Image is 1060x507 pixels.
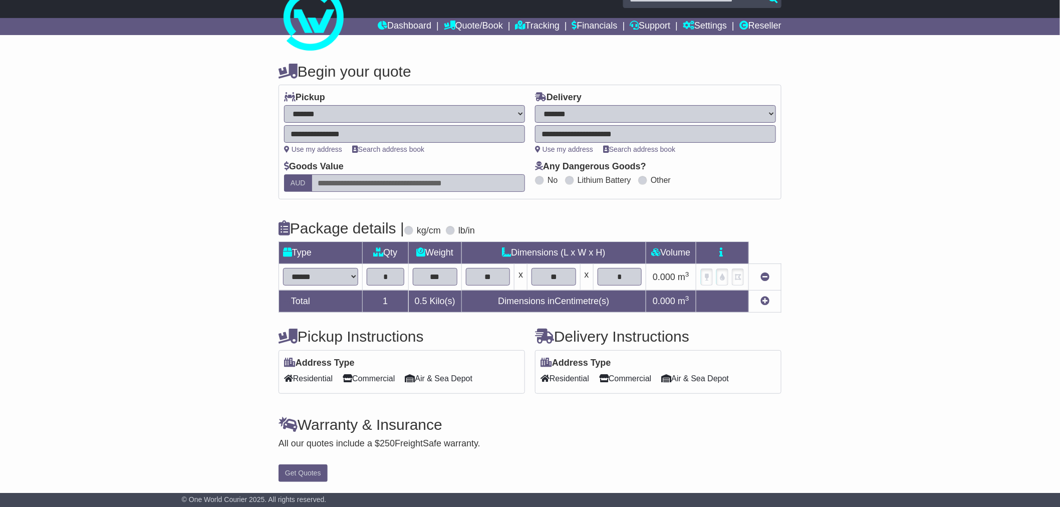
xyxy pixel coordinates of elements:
[630,18,670,35] a: Support
[548,175,558,185] label: No
[352,145,424,153] a: Search address book
[417,225,441,236] label: kg/cm
[408,242,461,264] td: Weight
[444,18,503,35] a: Quote/Book
[653,272,675,282] span: 0.000
[678,296,689,306] span: m
[279,438,781,449] div: All our quotes include a $ FreightSafe warranty.
[646,242,696,264] td: Volume
[284,358,355,369] label: Address Type
[284,145,342,153] a: Use my address
[685,271,689,278] sup: 3
[279,328,525,345] h4: Pickup Instructions
[662,371,729,386] span: Air & Sea Depot
[515,18,560,35] a: Tracking
[378,18,431,35] a: Dashboard
[578,175,631,185] label: Lithium Battery
[279,416,781,433] h4: Warranty & Insurance
[599,371,651,386] span: Commercial
[458,225,475,236] label: lb/in
[380,438,395,448] span: 250
[461,242,646,264] td: Dimensions (L x W x H)
[408,290,461,312] td: Kilo(s)
[760,296,769,306] a: Add new item
[415,296,427,306] span: 0.5
[678,272,689,282] span: m
[535,328,781,345] h4: Delivery Instructions
[182,495,327,503] span: © One World Courier 2025. All rights reserved.
[760,272,769,282] a: Remove this item
[535,92,582,103] label: Delivery
[343,371,395,386] span: Commercial
[279,63,781,80] h4: Begin your quote
[535,145,593,153] a: Use my address
[284,161,344,172] label: Goods Value
[653,296,675,306] span: 0.000
[651,175,671,185] label: Other
[541,371,589,386] span: Residential
[461,290,646,312] td: Dimensions in Centimetre(s)
[363,290,409,312] td: 1
[685,295,689,302] sup: 3
[541,358,611,369] label: Address Type
[279,290,363,312] td: Total
[279,220,404,236] h4: Package details |
[284,174,312,192] label: AUD
[284,371,333,386] span: Residential
[580,264,593,290] td: x
[363,242,409,264] td: Qty
[514,264,527,290] td: x
[279,464,328,482] button: Get Quotes
[572,18,618,35] a: Financials
[405,371,473,386] span: Air & Sea Depot
[683,18,727,35] a: Settings
[739,18,781,35] a: Reseller
[284,92,325,103] label: Pickup
[279,242,363,264] td: Type
[535,161,646,172] label: Any Dangerous Goods?
[603,145,675,153] a: Search address book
